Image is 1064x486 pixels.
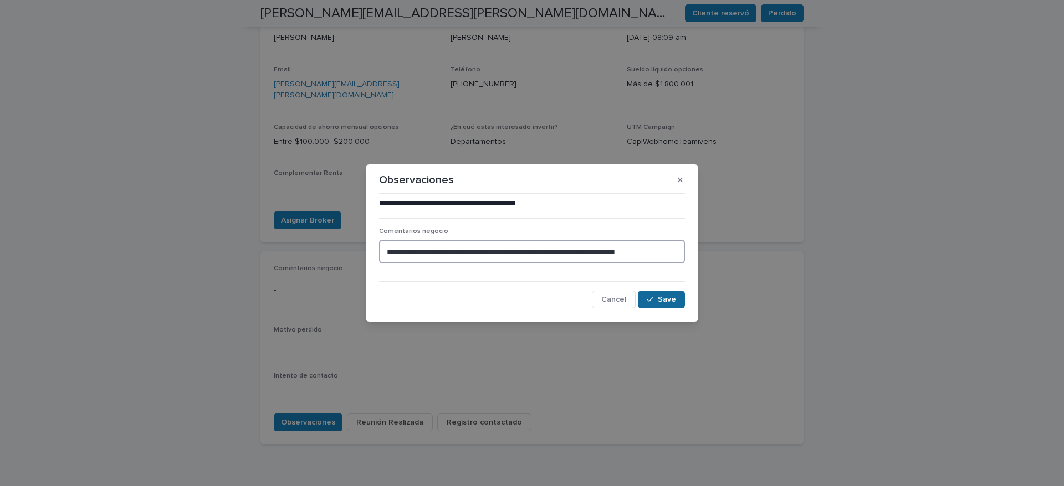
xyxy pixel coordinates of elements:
span: Save [658,296,676,303]
span: Comentarios negocio [379,228,448,235]
p: Observaciones [379,173,454,187]
button: Cancel [592,291,636,308]
span: Cancel [601,296,626,303]
button: Save [638,291,685,308]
